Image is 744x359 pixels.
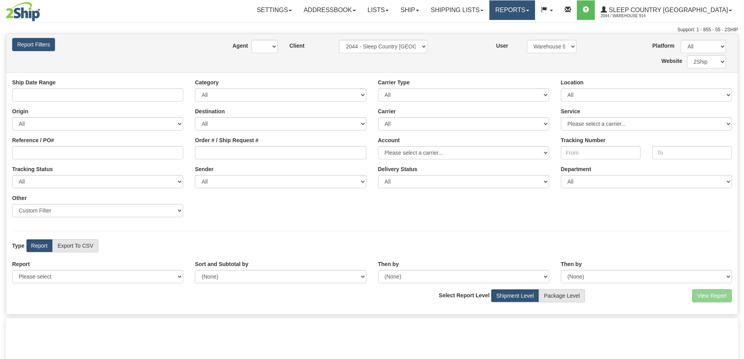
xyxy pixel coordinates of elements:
[378,165,417,173] label: Please ensure data set in report has been RECENTLY tracked from your Shipment History
[378,260,399,268] label: Then by
[362,0,394,20] a: Lists
[561,165,591,173] label: Department
[561,79,583,86] label: Location
[12,38,55,51] button: Report Filters
[561,107,580,115] label: Service
[561,260,582,268] label: Then by
[12,136,54,144] label: Reference / PO#
[12,107,28,115] label: Origin
[52,239,98,252] label: Export To CSV
[6,27,738,33] div: Support: 1 - 855 - 55 - 2SHIP
[12,242,25,250] label: Type
[561,136,605,144] label: Tracking Number
[491,289,539,302] label: Shipment Level
[378,79,410,86] label: Carrier Type
[12,165,53,173] label: Tracking Status
[195,260,248,268] label: Sort and Subtotal by
[652,42,669,50] label: Platform
[601,12,659,20] span: 2044 / Warehouse 914
[195,136,259,144] label: Order # / Ship Request #
[539,289,585,302] label: Package Level
[12,260,30,268] label: Report
[662,57,675,65] label: Website
[425,0,489,20] a: Shipping lists
[489,0,535,20] a: Reports
[12,194,27,202] label: Other
[496,42,508,50] label: User
[26,239,53,252] label: Report
[195,107,225,115] label: Destination
[289,42,305,50] label: Client
[692,289,732,302] button: View Report
[439,291,490,299] label: Select Report Level
[378,175,549,188] select: Please ensure data set in report has been RECENTLY tracked from your Shipment History
[607,7,728,13] span: Sleep Country [GEOGRAPHIC_DATA]
[378,107,396,115] label: Carrier
[378,136,400,144] label: Account
[6,2,40,21] img: logo2044.jpg
[298,0,362,20] a: Addressbook
[595,0,738,20] a: Sleep Country [GEOGRAPHIC_DATA] 2044 / Warehouse 914
[232,42,240,50] label: Agent
[195,79,219,86] label: Category
[195,165,213,173] label: Sender
[652,146,732,159] input: To
[12,79,55,86] label: Ship Date Range
[251,0,298,20] a: Settings
[561,146,641,159] input: From
[394,0,425,20] a: Ship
